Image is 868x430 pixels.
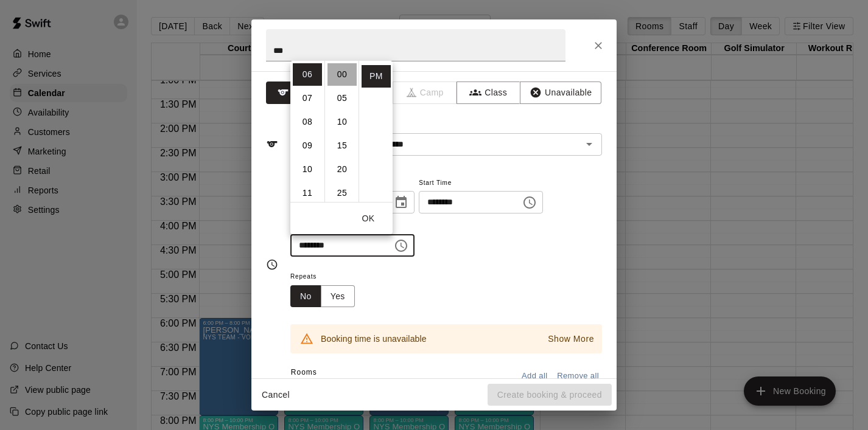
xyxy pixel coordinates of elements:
span: Rooms [291,368,317,376]
button: Rental [266,81,330,104]
li: 25 minutes [327,182,357,204]
button: Close [587,35,609,57]
span: Start Time [419,175,543,192]
button: Unavailable [520,81,601,104]
li: 10 minutes [327,111,357,133]
svg: Service [266,138,278,150]
li: 8 hours [293,111,322,133]
li: 6 hours [293,63,322,86]
button: Class [457,81,520,104]
li: 20 minutes [327,158,357,181]
ul: Select hours [290,61,324,202]
div: outlined button group [290,285,355,308]
ul: Select minutes [324,61,359,202]
li: 11 hours [293,182,322,204]
li: 15 minutes [327,134,357,157]
button: OK [349,207,388,230]
button: Choose date, selected date is Aug 21, 2025 [389,190,413,215]
button: Remove all [554,367,602,386]
li: PM [362,65,391,88]
p: Show More [548,333,594,345]
button: Choose time, selected time is 4:00 PM [517,190,542,215]
li: 5 minutes [327,87,357,109]
svg: Timing [266,258,278,271]
button: Show More [545,330,597,348]
button: Cancel [256,384,295,406]
button: No [290,285,321,308]
ul: Select meridiem [359,61,393,202]
li: 10 hours [293,158,322,181]
button: Choose time, selected time is 6:30 PM [389,234,413,258]
div: Booking time is unavailable [321,328,427,350]
button: Open [581,136,598,153]
button: Yes [321,285,355,308]
span: Camps can only be created in the Services page [393,81,457,104]
li: 0 minutes [327,63,357,86]
li: 7 hours [293,87,322,109]
span: Repeats [290,269,365,285]
button: Add all [515,367,554,386]
li: 9 hours [293,134,322,157]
